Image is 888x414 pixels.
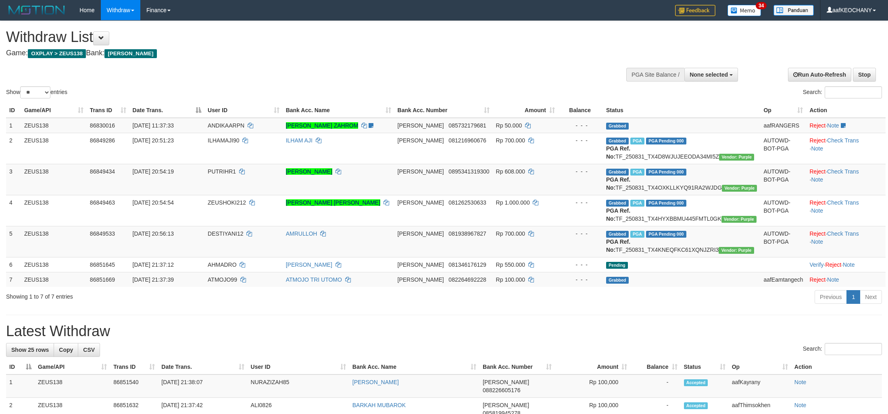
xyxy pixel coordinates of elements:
span: [PERSON_NAME] [398,137,444,144]
a: Check Trans [827,199,859,206]
a: ATMOJO TRI UTOMO [286,276,342,283]
th: Balance [558,103,603,118]
span: [PERSON_NAME] [483,379,529,385]
td: 6 [6,257,21,272]
a: 1 [846,290,860,304]
a: Note [827,276,839,283]
a: Note [794,402,807,408]
span: Rp 700.000 [496,230,525,237]
span: [DATE] 20:56:13 [133,230,174,237]
span: None selected [690,71,728,78]
span: 86851645 [90,261,115,268]
td: [DATE] 21:38:07 [158,374,247,398]
a: Next [860,290,882,304]
a: Reject [809,168,825,175]
span: 86849286 [90,137,115,144]
span: Grabbed [606,200,629,207]
span: Copy 088226605176 to clipboard [483,387,520,393]
th: Bank Acc. Number: activate to sort column ascending [394,103,493,118]
th: Date Trans.: activate to sort column ascending [158,360,247,374]
span: Marked by aafRornrotha [630,231,644,238]
span: Marked by aafRornrotha [630,200,644,207]
span: Marked by aafRornrotha [630,138,644,144]
select: Showentries [20,86,50,98]
span: Vendor URL: https://trx4.1velocity.biz [719,247,754,254]
th: Amount: activate to sort column ascending [555,360,630,374]
span: Copy 0895341319300 to clipboard [448,168,489,175]
a: [PERSON_NAME] ZAHROM [286,122,359,129]
td: ZEUS138 [21,226,87,257]
span: Marked by aafRornrotha [630,169,644,176]
span: [PERSON_NAME] [398,199,444,206]
td: 86851540 [110,374,158,398]
a: Check Trans [827,137,859,144]
td: TF_250831_TX4OXKLLKYQ91RA2WJDG [603,164,760,195]
span: OXPLAY > ZEUS138 [28,49,86,58]
th: User ID: activate to sort column ascending [248,360,349,374]
a: Run Auto-Refresh [788,68,851,82]
a: Reject [809,276,825,283]
a: Previous [815,290,847,304]
span: Grabbed [606,169,629,176]
label: Show entries [6,86,67,98]
h4: Game: Bank: [6,49,584,57]
td: AUTOWD-BOT-PGA [760,133,806,164]
td: ZEUS138 [35,374,110,398]
td: ZEUS138 [21,118,87,133]
a: ILHAM AJI [286,137,313,144]
td: · [806,118,886,133]
span: Accepted [684,402,708,409]
span: [PERSON_NAME] [483,402,529,408]
span: AHMADRO [208,261,237,268]
div: PGA Site Balance / [626,68,684,82]
span: Show 25 rows [11,347,49,353]
span: 86830016 [90,122,115,129]
th: Bank Acc. Number: activate to sort column ascending [479,360,555,374]
td: Rp 100,000 [555,374,630,398]
td: 5 [6,226,21,257]
span: Rp 550.000 [496,261,525,268]
a: Copy [54,343,78,357]
a: [PERSON_NAME] [286,168,332,175]
a: Reject [809,137,825,144]
td: 1 [6,374,35,398]
a: Stop [853,68,876,82]
span: [DATE] 20:54:54 [133,199,174,206]
th: Game/API: activate to sort column ascending [21,103,87,118]
span: Rp 50.000 [496,122,522,129]
span: [PERSON_NAME] [398,122,444,129]
th: Amount: activate to sort column ascending [493,103,558,118]
input: Search: [825,343,882,355]
div: - - - [561,230,600,238]
span: Grabbed [606,123,629,130]
span: Grabbed [606,277,629,284]
img: Button%20Memo.svg [727,5,761,16]
td: TF_250831_TX4D8WJUJEEODA34MI5Z [603,133,760,164]
span: Copy 081346176129 to clipboard [448,261,486,268]
a: Verify [809,261,823,268]
span: 86849533 [90,230,115,237]
a: Check Trans [827,230,859,237]
input: Search: [825,86,882,98]
td: TF_250831_TX4HYXBBMU445FMTL0GK [603,195,760,226]
label: Search: [803,343,882,355]
a: Reject [809,230,825,237]
td: · · [806,133,886,164]
span: Copy 085732179681 to clipboard [448,122,486,129]
a: Reject [809,122,825,129]
span: Copy 081938967827 to clipboard [448,230,486,237]
a: Note [811,238,823,245]
span: 86849463 [90,199,115,206]
a: Note [794,379,807,385]
a: [PERSON_NAME] [PERSON_NAME] [286,199,380,206]
td: - [630,374,680,398]
div: - - - [561,199,600,207]
b: PGA Ref. No: [606,176,630,191]
td: · · [806,257,886,272]
span: Copy 081216960676 to clipboard [448,137,486,144]
a: Note [827,122,839,129]
td: · · [806,226,886,257]
td: NURAZIZAH85 [248,374,349,398]
span: Rp 1.000.000 [496,199,530,206]
span: [PERSON_NAME] [398,230,444,237]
